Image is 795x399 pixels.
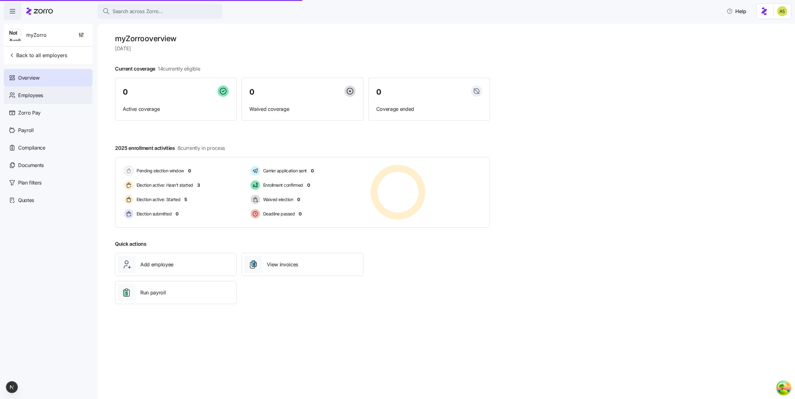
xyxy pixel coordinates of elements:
span: Quotes [18,196,34,204]
span: 2025 enrollment activities [115,144,225,152]
span: Help [727,7,746,15]
span: Election active: Started [135,196,180,203]
span: Carrier application sent [261,168,307,174]
button: Search across Zorro... [97,4,222,19]
span: 3 [197,182,200,188]
span: 0 [297,196,300,203]
span: 5 [184,196,187,203]
span: 0 [176,211,178,217]
span: Run payroll [140,289,166,297]
span: Search across Zorro... [112,7,163,15]
span: Payroll [18,126,34,134]
span: [DATE] [115,45,490,52]
h1: myZorro overview [115,34,490,43]
span: Active coverage [123,105,229,113]
span: 0 [376,88,381,96]
span: Not Available [9,29,30,45]
span: Waived coverage [249,105,355,113]
span: View invoices [267,261,298,268]
span: Zorro Pay [18,109,41,117]
img: 2a591ca43c48773f1b6ab43d7a2c8ce9 [777,6,787,16]
button: Open Tanstack query devtools [777,382,790,394]
span: 14 currently eligible [158,65,200,73]
a: Plan filters [4,174,92,191]
span: Employees [18,91,43,99]
a: Payroll [4,121,92,139]
span: Compliance [18,144,45,152]
span: myZorro [26,31,47,39]
a: Compliance [4,139,92,156]
span: Coverage ended [376,105,482,113]
span: Add employee [140,261,173,268]
a: Employees [4,86,92,104]
span: Election submitted [135,211,172,217]
button: Back to all employers [6,49,70,62]
span: Waived election [261,196,293,203]
span: Back to all employers [9,52,67,59]
span: Plan filters [18,179,42,187]
a: Quotes [4,191,92,209]
span: 0 [311,168,314,174]
span: 8 currently in process [177,144,225,152]
span: 0 [299,211,302,217]
span: Current coverage [115,65,200,73]
span: Overview [18,74,39,82]
span: Pending election window [135,168,184,174]
span: Documents [18,161,44,169]
span: 0 [188,168,191,174]
span: Quick actions [115,240,147,248]
span: 0 [123,88,128,96]
span: 0 [249,88,254,96]
a: Zorro Pay [4,104,92,121]
a: Overview [4,69,92,86]
span: Enrollment confirmed [261,182,303,188]
span: Deadline passed [261,211,295,217]
a: Documents [4,156,92,174]
span: 0 [307,182,310,188]
span: Election active: Hasn't started [135,182,193,188]
button: Help [722,5,751,17]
